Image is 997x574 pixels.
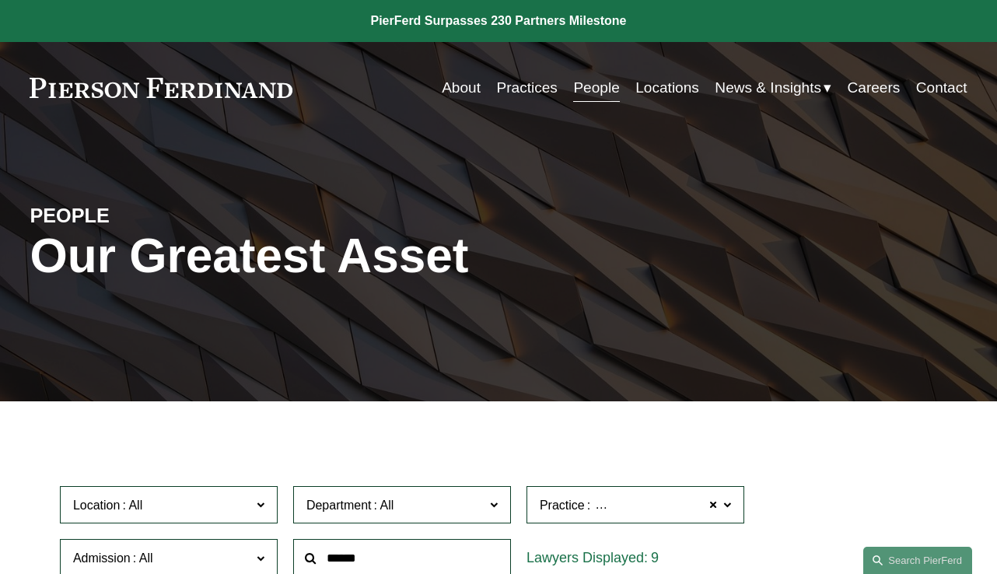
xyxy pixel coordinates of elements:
a: Careers [848,73,901,103]
a: Contact [916,73,967,103]
h4: PEOPLE [30,203,264,228]
span: Admission [73,551,131,565]
span: Department [306,499,372,512]
span: Practice [540,499,585,512]
span: News & Insights [715,75,821,101]
span: Location [73,499,121,512]
a: folder dropdown [715,73,831,103]
a: People [573,73,619,103]
span: 9 [651,550,659,565]
a: About [442,73,481,103]
span: Legal Ethics and Professional Responsibility [593,495,837,516]
a: Locations [635,73,699,103]
a: Practices [496,73,557,103]
h1: Our Greatest Asset [30,228,654,283]
a: Search this site [863,547,972,574]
